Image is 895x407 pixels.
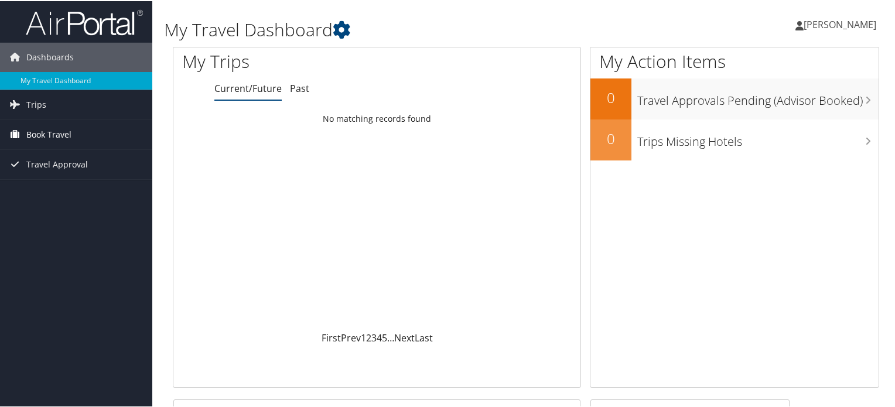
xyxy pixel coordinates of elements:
h2: 0 [590,128,631,148]
h1: My Action Items [590,48,879,73]
a: 4 [377,330,382,343]
a: 3 [371,330,377,343]
a: 1 [361,330,366,343]
a: 0Travel Approvals Pending (Advisor Booked) [590,77,879,118]
a: Current/Future [214,81,282,94]
h3: Travel Approvals Pending (Advisor Booked) [637,85,879,108]
a: Last [415,330,433,343]
h1: My Trips [182,48,402,73]
a: Prev [341,330,361,343]
h2: 0 [590,87,631,107]
a: 5 [382,330,387,343]
span: [PERSON_NAME] [804,17,876,30]
span: Trips [26,89,46,118]
a: First [322,330,341,343]
a: [PERSON_NAME] [795,6,888,41]
span: Book Travel [26,119,71,148]
a: Past [290,81,309,94]
a: 0Trips Missing Hotels [590,118,879,159]
span: Travel Approval [26,149,88,178]
h3: Trips Missing Hotels [637,126,879,149]
img: airportal-logo.png [26,8,143,35]
td: No matching records found [173,107,580,128]
h1: My Travel Dashboard [164,16,647,41]
span: Dashboards [26,42,74,71]
a: 2 [366,330,371,343]
a: Next [394,330,415,343]
span: … [387,330,394,343]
